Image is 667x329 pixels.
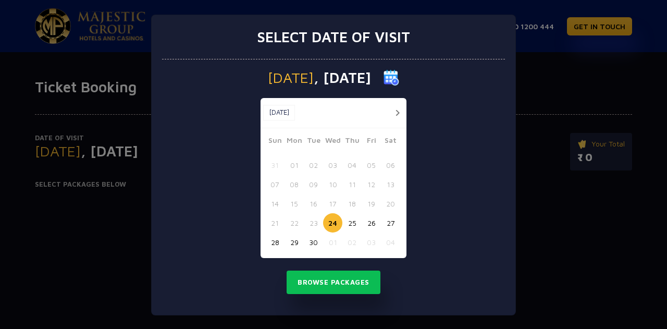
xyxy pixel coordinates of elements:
span: Wed [323,135,342,149]
button: 24 [323,213,342,233]
button: 06 [381,155,400,175]
button: 01 [285,155,304,175]
button: 13 [381,175,400,194]
button: 19 [362,194,381,213]
button: 21 [265,213,285,233]
button: 26 [362,213,381,233]
button: 11 [342,175,362,194]
button: 18 [342,194,362,213]
button: 25 [342,213,362,233]
span: Thu [342,135,362,149]
span: Fri [362,135,381,149]
button: 22 [285,213,304,233]
button: 15 [285,194,304,213]
button: 30 [304,233,323,252]
button: 08 [285,175,304,194]
button: 12 [362,175,381,194]
span: , [DATE] [314,70,371,85]
button: 02 [304,155,323,175]
button: Browse Packages [287,271,380,295]
button: 03 [362,233,381,252]
button: 23 [304,213,323,233]
button: 04 [381,233,400,252]
button: [DATE] [263,105,295,120]
button: 10 [323,175,342,194]
button: 29 [285,233,304,252]
img: calender icon [384,70,399,86]
button: 09 [304,175,323,194]
button: 31 [265,155,285,175]
span: Sun [265,135,285,149]
h3: Select date of visit [257,28,410,46]
button: 02 [342,233,362,252]
button: 03 [323,155,342,175]
button: 04 [342,155,362,175]
button: 05 [362,155,381,175]
span: [DATE] [268,70,314,85]
button: 17 [323,194,342,213]
button: 27 [381,213,400,233]
span: Mon [285,135,304,149]
button: 07 [265,175,285,194]
button: 14 [265,194,285,213]
button: 01 [323,233,342,252]
span: Sat [381,135,400,149]
button: 20 [381,194,400,213]
button: 16 [304,194,323,213]
button: 28 [265,233,285,252]
span: Tue [304,135,323,149]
